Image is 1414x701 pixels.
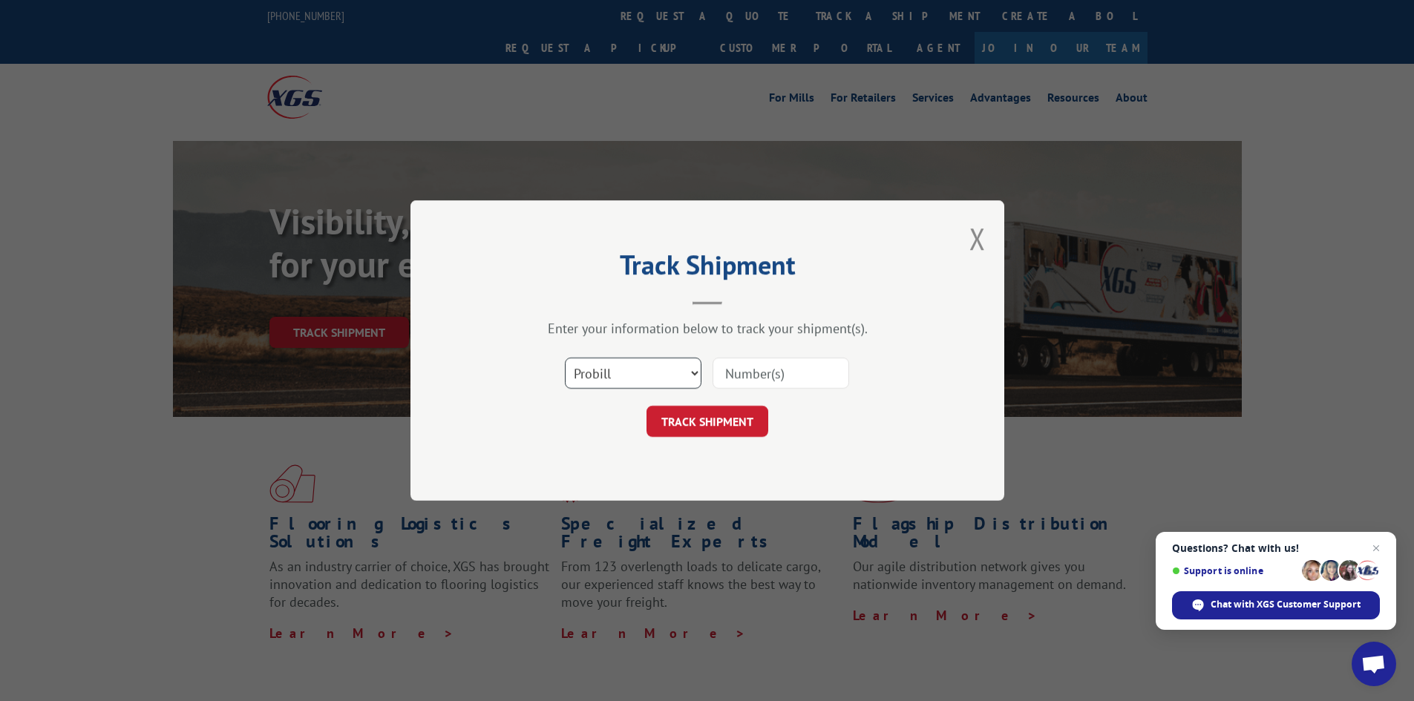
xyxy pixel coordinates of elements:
button: Close modal [969,219,986,258]
span: Questions? Chat with us! [1172,542,1380,554]
span: Support is online [1172,565,1297,576]
span: Chat with XGS Customer Support [1172,591,1380,619]
input: Number(s) [713,358,849,389]
button: TRACK SHIPMENT [647,406,768,437]
a: Open chat [1352,642,1396,686]
span: Chat with XGS Customer Support [1211,598,1361,611]
h2: Track Shipment [485,254,930,283]
div: Enter your information below to track your shipment(s). [485,320,930,337]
